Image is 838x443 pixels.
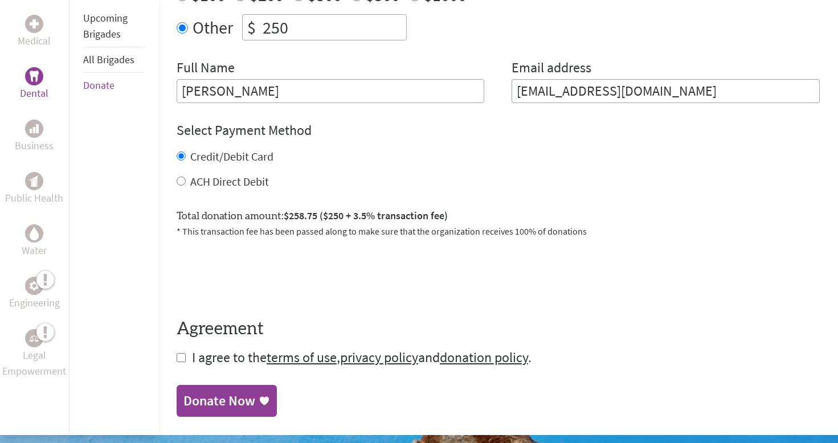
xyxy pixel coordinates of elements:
[340,348,418,366] a: privacy policy
[177,385,277,417] a: Donate Now
[25,224,43,243] div: Water
[83,73,145,98] li: Donate
[177,208,448,224] label: Total donation amount:
[2,329,67,379] a: Legal EmpowermentLegal Empowerment
[260,15,406,40] input: Enter Amount
[15,120,54,154] a: BusinessBusiness
[177,121,820,140] h4: Select Payment Method
[25,329,43,347] div: Legal Empowerment
[193,14,233,40] label: Other
[25,67,43,85] div: Dental
[25,15,43,33] div: Medical
[177,319,820,339] h4: Agreement
[30,335,39,342] img: Legal Empowerment
[30,175,39,187] img: Public Health
[5,172,63,206] a: Public HealthPublic Health
[15,138,54,154] p: Business
[9,295,60,311] p: Engineering
[20,67,48,101] a: DentalDental
[284,209,448,222] span: $258.75 ($250 + 3.5% transaction fee)
[30,19,39,28] img: Medical
[192,348,532,366] span: I agree to the , and .
[25,172,43,190] div: Public Health
[30,281,39,290] img: Engineering
[22,224,47,259] a: WaterWater
[5,190,63,206] p: Public Health
[512,59,591,79] label: Email address
[177,252,350,296] iframe: reCAPTCHA
[190,149,273,163] label: Credit/Debit Card
[243,15,260,40] div: $
[2,347,67,379] p: Legal Empowerment
[25,277,43,295] div: Engineering
[9,277,60,311] a: EngineeringEngineering
[30,124,39,133] img: Business
[83,11,128,40] a: Upcoming Brigades
[177,224,820,238] p: * This transaction fee has been passed along to make sure that the organization receives 100% of ...
[22,243,47,259] p: Water
[83,79,115,92] a: Donate
[267,348,337,366] a: terms of use
[83,47,145,73] li: All Brigades
[183,392,255,410] div: Donate Now
[30,227,39,240] img: Water
[177,59,235,79] label: Full Name
[20,85,48,101] p: Dental
[18,15,51,49] a: MedicalMedical
[190,174,269,188] label: ACH Direct Debit
[83,53,134,66] a: All Brigades
[440,348,528,366] a: donation policy
[25,120,43,138] div: Business
[512,79,820,103] input: Your Email
[18,33,51,49] p: Medical
[83,6,145,47] li: Upcoming Brigades
[30,71,39,81] img: Dental
[177,79,485,103] input: Enter Full Name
